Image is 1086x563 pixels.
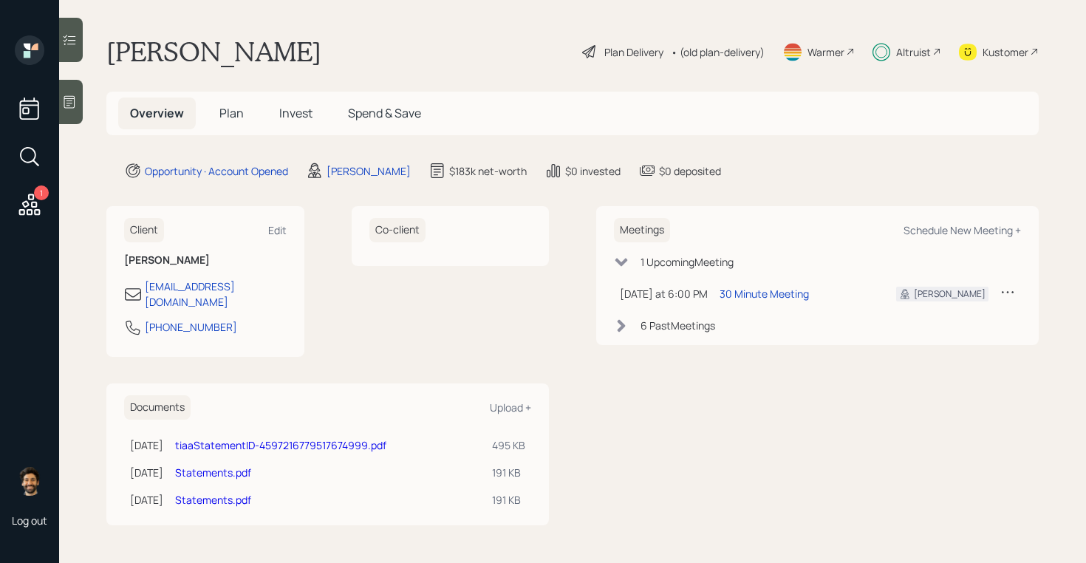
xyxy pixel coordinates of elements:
div: 495 KB [492,437,525,453]
div: [DATE] [130,465,163,480]
div: Upload + [490,400,531,414]
h6: Documents [124,395,191,420]
div: [PERSON_NAME] [914,287,986,301]
div: [DATE] [130,437,163,453]
div: [DATE] [130,492,163,508]
div: Schedule New Meeting + [904,223,1021,237]
div: 191 KB [492,465,525,480]
h1: [PERSON_NAME] [106,35,321,68]
div: 1 [34,185,49,200]
div: [EMAIL_ADDRESS][DOMAIN_NAME] [145,279,287,310]
a: tiaaStatementID-4597216779517674999.pdf [175,438,386,452]
div: Altruist [896,44,931,60]
div: $0 deposited [659,163,721,179]
h6: Client [124,218,164,242]
div: Opportunity · Account Opened [145,163,288,179]
div: • (old plan-delivery) [671,44,765,60]
h6: [PERSON_NAME] [124,254,287,267]
div: 6 Past Meeting s [641,318,715,333]
div: $183k net-worth [449,163,527,179]
h6: Meetings [614,218,670,242]
img: eric-schwartz-headshot.png [15,466,44,496]
div: Edit [268,223,287,237]
div: Warmer [807,44,844,60]
div: 191 KB [492,492,525,508]
a: Statements.pdf [175,493,251,507]
span: Invest [279,105,313,121]
div: 30 Minute Meeting [720,286,809,301]
div: 1 Upcoming Meeting [641,254,734,270]
h6: Co-client [369,218,426,242]
div: $0 invested [565,163,621,179]
div: [PHONE_NUMBER] [145,319,237,335]
div: [PERSON_NAME] [327,163,411,179]
span: Overview [130,105,184,121]
div: Log out [12,513,47,528]
div: Kustomer [983,44,1028,60]
span: Spend & Save [348,105,421,121]
div: [DATE] at 6:00 PM [620,286,708,301]
a: Statements.pdf [175,465,251,480]
div: Plan Delivery [604,44,663,60]
span: Plan [219,105,244,121]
